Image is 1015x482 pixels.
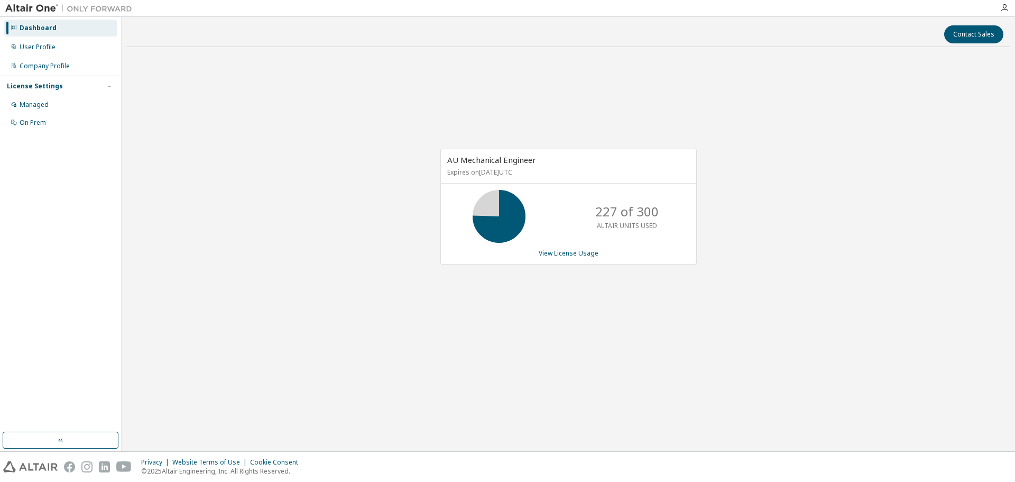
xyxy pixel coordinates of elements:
div: License Settings [7,82,63,90]
div: Cookie Consent [250,458,304,467]
p: ALTAIR UNITS USED [597,221,657,230]
div: Managed [20,101,49,109]
a: View License Usage [539,249,598,258]
img: altair_logo.svg [3,461,58,472]
span: AU Mechanical Engineer [447,154,536,165]
div: Privacy [141,458,172,467]
p: Expires on [DATE] UTC [447,168,687,177]
img: facebook.svg [64,461,75,472]
div: User Profile [20,43,56,51]
img: youtube.svg [116,461,132,472]
div: Dashboard [20,24,57,32]
button: Contact Sales [944,25,1003,43]
div: Company Profile [20,62,70,70]
img: Altair One [5,3,137,14]
p: © 2025 Altair Engineering, Inc. All Rights Reserved. [141,467,304,476]
img: instagram.svg [81,461,93,472]
img: linkedin.svg [99,461,110,472]
div: Website Terms of Use [172,458,250,467]
div: On Prem [20,119,46,127]
p: 227 of 300 [595,203,659,221]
